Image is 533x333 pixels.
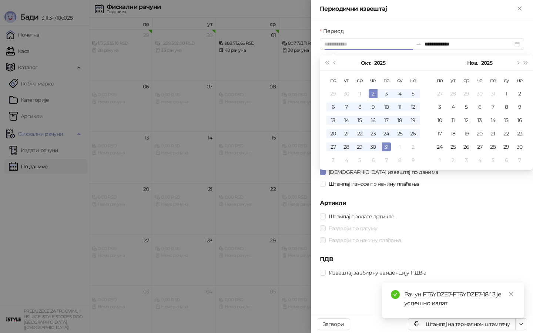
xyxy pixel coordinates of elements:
div: 11 [395,102,404,111]
td: 2025-12-07 [513,154,526,167]
span: close [509,292,514,297]
td: 2025-10-27 [326,140,340,154]
td: 2025-11-29 [500,140,513,154]
button: Изабери годину [481,55,492,70]
div: 19 [409,116,418,125]
div: 29 [355,142,364,151]
td: 2025-10-12 [406,100,420,114]
span: Извештај за збирну евиденцију ПДВ-а [326,269,429,277]
td: 2025-10-01 [353,87,366,100]
td: 2025-11-18 [446,127,460,140]
td: 2025-12-06 [500,154,513,167]
div: 20 [329,129,338,138]
div: 30 [515,142,524,151]
th: не [406,74,420,87]
div: 26 [409,129,418,138]
td: 2025-11-17 [433,127,446,140]
div: 30 [342,89,351,98]
td: 2025-09-29 [326,87,340,100]
td: 2025-11-15 [500,114,513,127]
td: 2025-11-11 [446,114,460,127]
h5: ПДВ [320,255,524,264]
td: 2025-10-21 [340,127,353,140]
td: 2025-10-28 [446,87,460,100]
div: 16 [369,116,378,125]
div: 3 [382,89,391,98]
div: 5 [409,89,418,98]
div: 1 [395,142,404,151]
td: 2025-10-22 [353,127,366,140]
div: 29 [462,89,471,98]
th: су [393,74,406,87]
td: 2025-11-12 [460,114,473,127]
div: 7 [515,156,524,165]
div: 28 [449,89,457,98]
div: 3 [329,156,338,165]
div: 30 [369,142,378,151]
td: 2025-10-11 [393,100,406,114]
td: 2025-11-09 [406,154,420,167]
div: 1 [355,89,364,98]
div: 2 [449,156,457,165]
div: 8 [502,102,511,111]
div: 24 [435,142,444,151]
th: ут [446,74,460,87]
td: 2025-09-30 [340,87,353,100]
td: 2025-10-14 [340,114,353,127]
div: 24 [382,129,391,138]
th: по [326,74,340,87]
div: 15 [502,116,511,125]
div: 1 [435,156,444,165]
button: Close [515,4,524,13]
div: 5 [355,156,364,165]
td: 2025-11-06 [473,100,486,114]
div: 6 [475,102,484,111]
td: 2025-11-23 [513,127,526,140]
td: 2025-10-13 [326,114,340,127]
div: 2 [369,89,378,98]
div: 8 [355,102,364,111]
div: 25 [449,142,457,151]
td: 2025-11-14 [486,114,500,127]
div: 9 [409,156,418,165]
td: 2025-11-05 [353,154,366,167]
td: 2025-10-20 [326,127,340,140]
div: 26 [462,142,471,151]
div: 6 [369,156,378,165]
div: 4 [475,156,484,165]
td: 2025-10-07 [340,100,353,114]
button: Изабери месец [361,55,371,70]
span: to [416,41,422,47]
span: Раздвоји по датуму [326,224,380,232]
div: 17 [382,116,391,125]
span: Штампај продате артикле [326,212,397,221]
td: 2025-11-16 [513,114,526,127]
div: 27 [329,142,338,151]
td: 2025-10-23 [366,127,380,140]
div: 23 [515,129,524,138]
div: 22 [355,129,364,138]
div: 15 [355,116,364,125]
td: 2025-11-04 [340,154,353,167]
td: 2025-10-25 [393,127,406,140]
div: 2 [515,89,524,98]
div: 7 [489,102,497,111]
th: че [366,74,380,87]
div: Рачун FT6YDZE7-FT6YDZE7-1843 је успешно издат [404,290,515,308]
td: 2025-10-17 [380,114,393,127]
button: Следећи месец (PageDown) [513,55,522,70]
td: 2025-11-07 [380,154,393,167]
td: 2025-11-22 [500,127,513,140]
td: 2025-10-05 [406,87,420,100]
div: 4 [342,156,351,165]
div: 23 [369,129,378,138]
td: 2025-10-16 [366,114,380,127]
td: 2025-11-01 [393,140,406,154]
button: Изабери месец [467,55,478,70]
td: 2025-11-08 [500,100,513,114]
td: 2025-11-03 [433,100,446,114]
div: 29 [502,142,511,151]
td: 2025-11-01 [500,87,513,100]
button: Претходни месец (PageUp) [331,55,339,70]
div: 19 [462,129,471,138]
